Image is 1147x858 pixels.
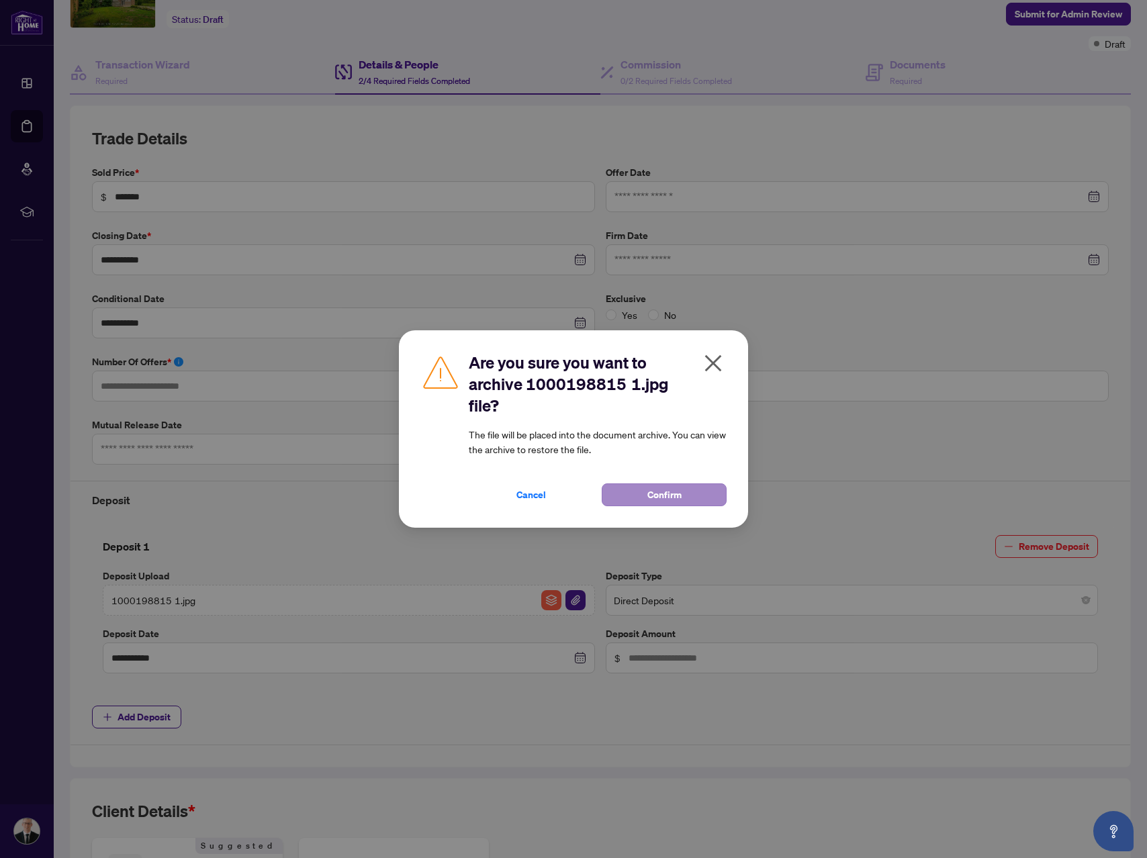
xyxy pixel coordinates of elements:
[469,352,727,506] div: The file will be placed into the document archive. You can view the archive to restore the file.
[420,352,461,392] img: Caution Icon
[516,484,546,506] span: Cancel
[469,352,727,416] h2: Are you sure you want to archive 1000198815 1.jpg file?
[602,483,727,506] button: Confirm
[702,352,724,374] span: close
[647,484,682,506] span: Confirm
[469,483,594,506] button: Cancel
[1093,811,1134,851] button: Open asap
